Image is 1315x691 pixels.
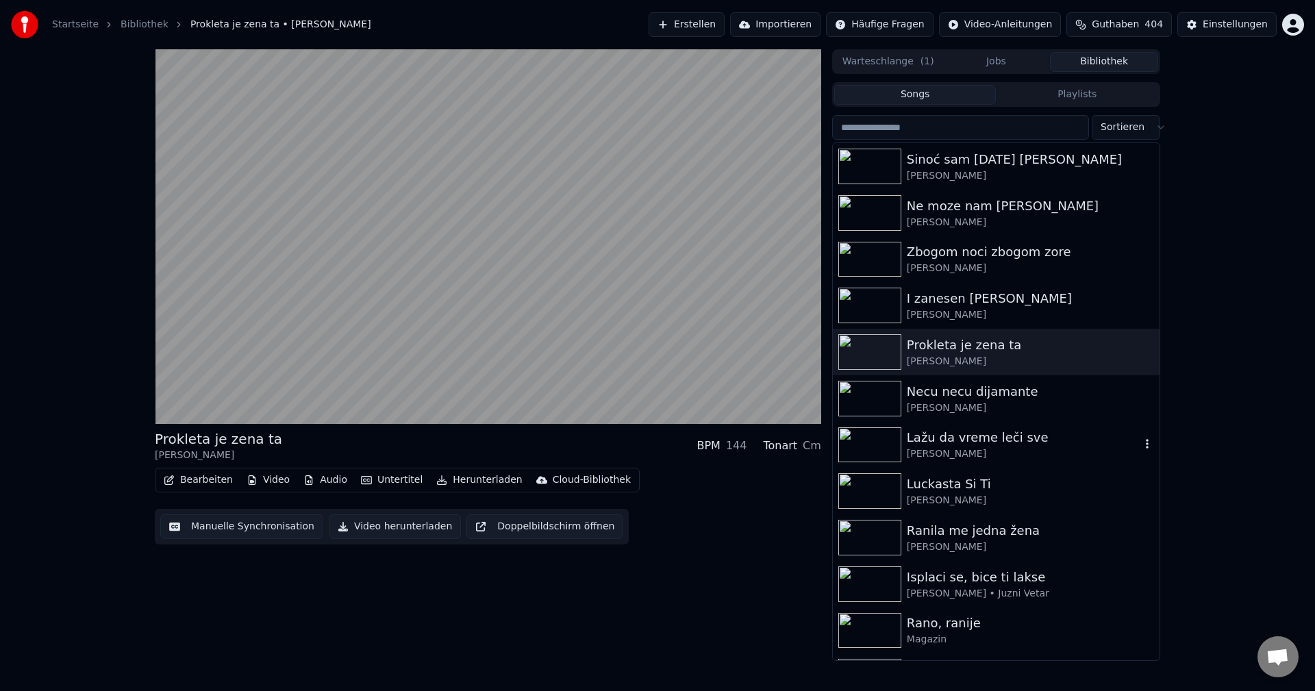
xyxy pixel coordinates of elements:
button: Doppelbildschirm öffnen [466,514,623,539]
div: [PERSON_NAME] [907,169,1154,183]
div: Tonart [763,438,797,454]
div: [PERSON_NAME] [907,401,1154,415]
div: BPM [697,438,720,454]
div: Cloud-Bibliothek [553,473,631,487]
button: Warteschlange [834,52,942,72]
div: Prokleta je zena ta [907,336,1154,355]
button: Untertitel [355,470,428,490]
div: Rano, ranije [907,614,1154,633]
div: Prokleta je zena ta [155,429,282,449]
button: Playlists [996,85,1158,105]
div: [PERSON_NAME] [907,494,1154,507]
div: I zanesen [PERSON_NAME] [907,289,1154,308]
div: [PERSON_NAME] [907,262,1154,275]
div: Necu necu dijamante [907,382,1154,401]
div: Ne moze nam [PERSON_NAME] [907,197,1154,216]
button: Bibliothek [1050,52,1158,72]
div: Ranila me jedna žena [907,521,1154,540]
span: Guthaben [1092,18,1139,32]
div: Cm [803,438,821,454]
div: [PERSON_NAME] [907,308,1154,322]
div: [PERSON_NAME] • Juzni Vetar [907,587,1154,601]
button: Audio [298,470,353,490]
a: Startseite [52,18,99,32]
div: [PERSON_NAME] [907,355,1154,368]
div: [PERSON_NAME] [907,216,1154,229]
button: Manuelle Synchronisation [160,514,323,539]
div: Chat öffnen [1257,636,1299,677]
img: youka [11,11,38,38]
div: Lažu da vreme leči sve [907,428,1140,447]
button: Video-Anleitungen [939,12,1062,37]
div: Sinoć sam [DATE] [PERSON_NAME] [907,150,1154,169]
div: [PERSON_NAME] [907,447,1140,461]
div: [PERSON_NAME] [155,449,282,462]
a: Bibliothek [121,18,168,32]
div: Magazin [907,633,1154,646]
span: Sortieren [1101,121,1144,134]
button: Bearbeiten [158,470,238,490]
span: ( 1 ) [920,55,934,68]
div: Isplaci se, bice ti lakse [907,568,1154,587]
div: 144 [726,438,747,454]
button: Jobs [942,52,1051,72]
span: Prokleta je zena ta • [PERSON_NAME] [190,18,371,32]
div: Luckasta Si Ti [907,475,1154,494]
button: Erstellen [649,12,725,37]
button: Häufige Fragen [826,12,934,37]
nav: breadcrumb [52,18,371,32]
button: Herunterladen [431,470,527,490]
div: Zbogom noci zbogom zore [907,242,1154,262]
div: Einstellungen [1203,18,1268,32]
button: Importieren [730,12,821,37]
button: Guthaben404 [1066,12,1172,37]
button: Video herunterladen [329,514,461,539]
div: [PERSON_NAME] [907,540,1154,554]
button: Video [241,470,295,490]
button: Einstellungen [1177,12,1277,37]
button: Songs [834,85,997,105]
span: 404 [1144,18,1163,32]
